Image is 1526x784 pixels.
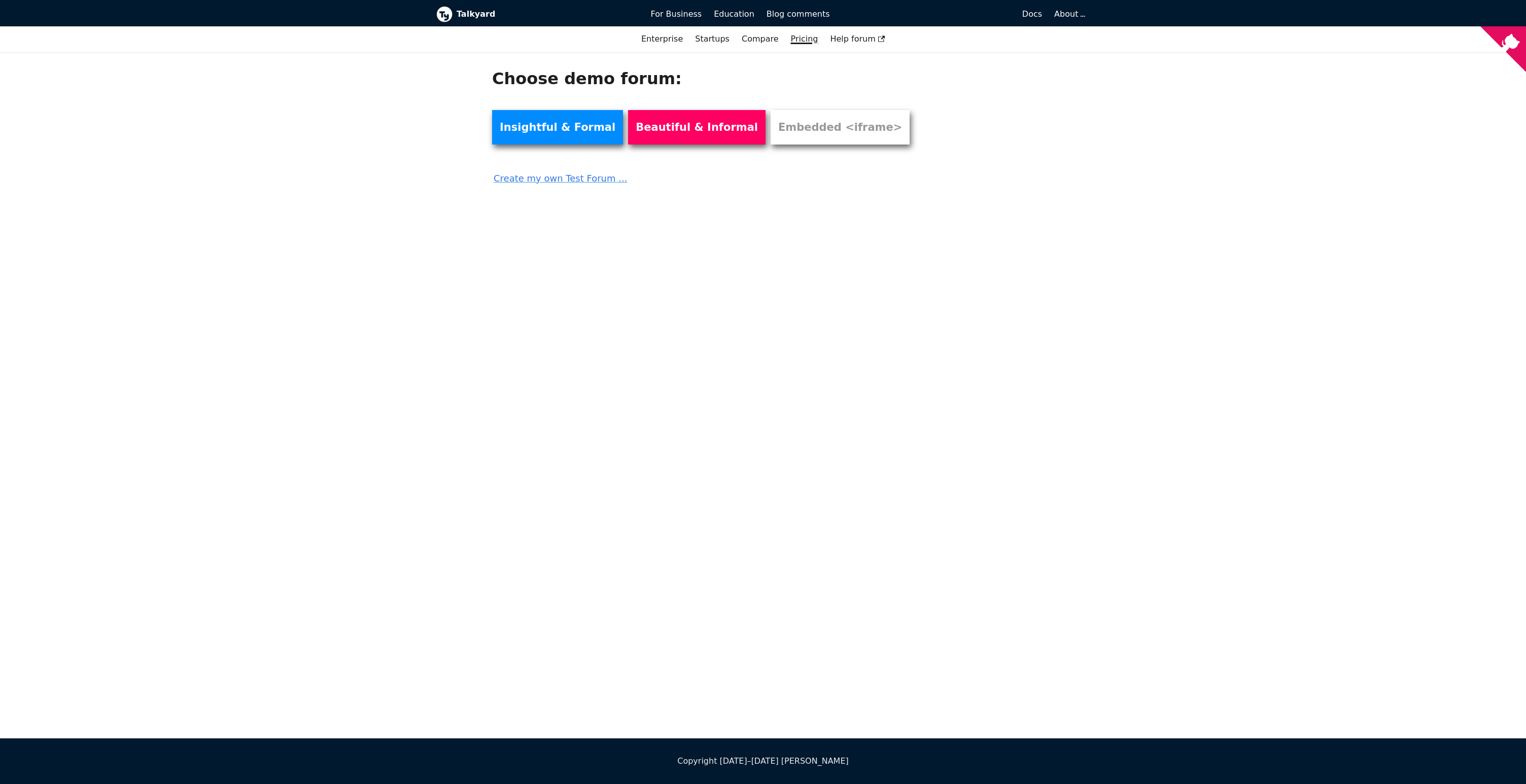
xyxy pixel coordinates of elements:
[824,30,891,48] a: Help forum
[742,34,779,44] a: Compare
[492,68,922,89] h1: Choose demo forum:
[689,30,736,48] a: Startups
[830,34,885,44] span: Help forum
[436,755,1090,768] div: Copyright [DATE]–[DATE] [PERSON_NAME]
[492,110,623,145] a: Insightful & Formal
[760,6,836,23] a: Blog comments
[436,6,637,22] a: Talkyard logoTalkyard
[1054,9,1084,19] a: About
[436,6,453,22] img: Talkyard logo
[1022,9,1042,19] span: Docs
[836,6,1049,23] a: Docs
[457,8,637,21] b: Talkyard
[708,6,760,23] a: Education
[714,9,754,19] span: Education
[645,6,708,23] a: For Business
[492,164,922,186] a: Create my own Test Forum ...
[635,30,689,48] a: Enterprise
[651,9,702,19] span: For Business
[785,30,824,48] a: Pricing
[771,110,910,145] a: Embedded <iframe>
[767,9,830,19] span: Blog comments
[628,110,766,145] a: Beautiful & Informal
